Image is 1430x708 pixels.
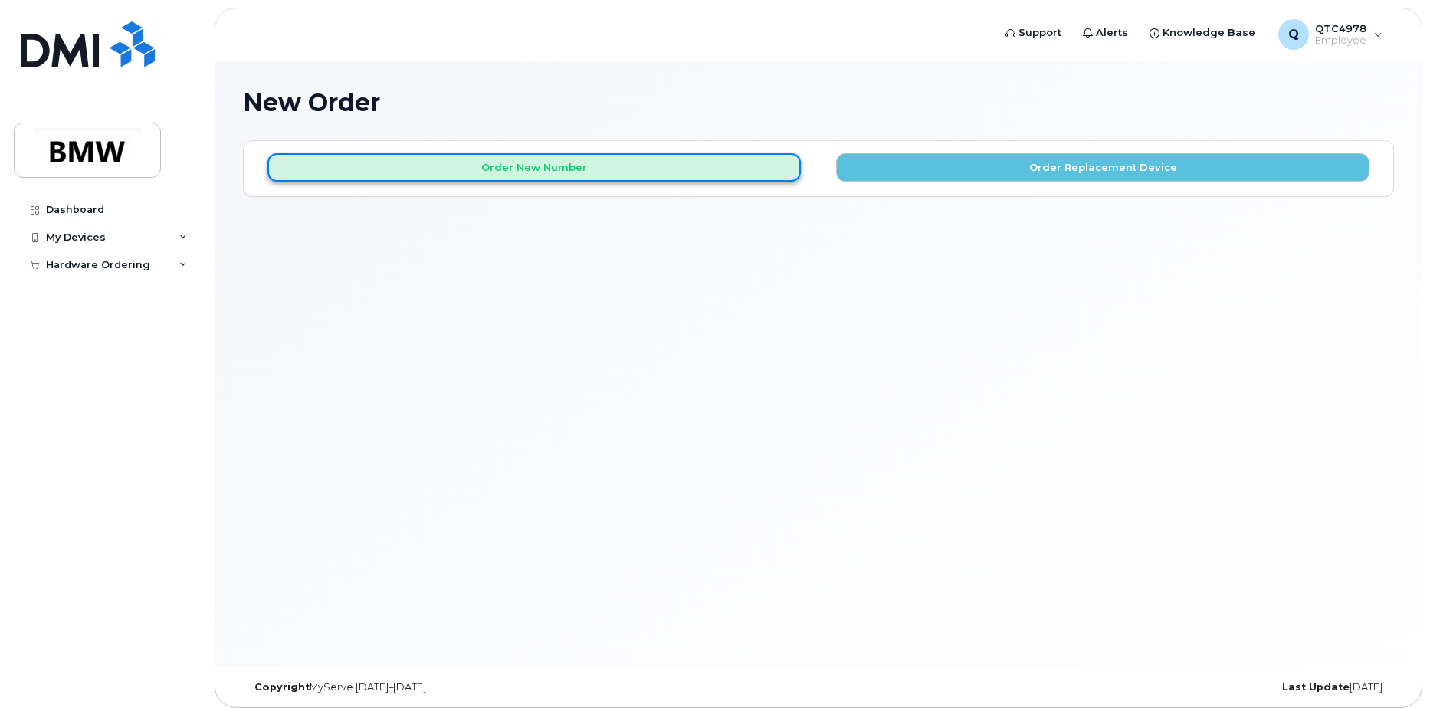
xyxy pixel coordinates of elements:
[836,153,1369,182] button: Order Replacement Device
[1363,641,1419,697] iframe: Messenger Launcher
[1010,681,1394,693] div: [DATE]
[1282,681,1350,693] strong: Last Update
[267,153,801,182] button: Order New Number
[254,681,310,693] strong: Copyright
[243,681,627,693] div: MyServe [DATE]–[DATE]
[243,89,1394,116] h1: New Order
